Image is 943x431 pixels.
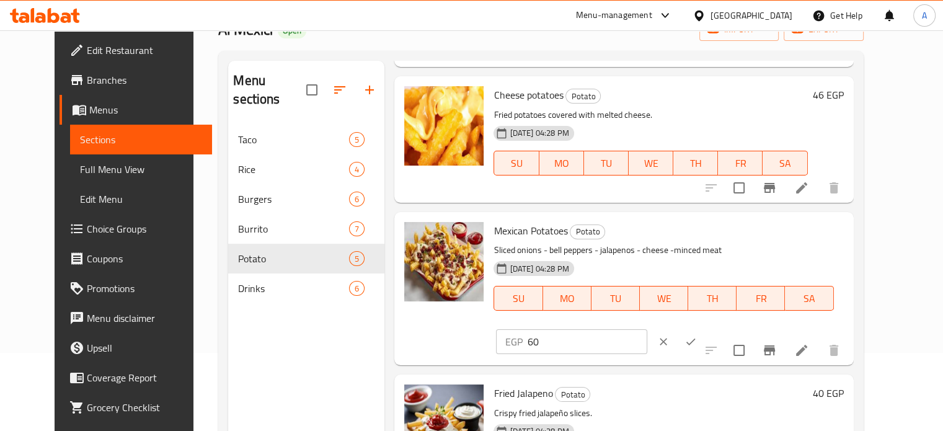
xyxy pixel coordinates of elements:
span: SA [768,154,802,172]
a: Coverage Report [60,363,212,393]
span: Edit Menu [80,192,202,207]
span: WE [645,290,683,308]
button: WE [629,151,673,176]
a: Coupons [60,244,212,273]
div: Potato [565,89,601,104]
button: FR [718,151,763,176]
button: Branch-specific-item [755,335,784,365]
span: Coverage Report [87,370,202,385]
h6: 46 EGP [813,86,844,104]
a: Choice Groups [60,214,212,244]
span: Burrito [238,221,349,236]
span: Drinks [238,281,349,296]
span: Potato [566,89,600,104]
span: import [709,22,769,37]
span: MO [544,154,579,172]
span: [DATE] 04:28 PM [505,127,573,139]
p: Crispy fried jalapeño slices. [494,406,807,421]
span: TU [589,154,624,172]
span: Full Menu View [80,162,202,177]
button: WE [640,286,688,311]
a: Full Menu View [70,154,212,184]
span: Cheese potatoes [494,86,563,104]
span: SA [790,290,828,308]
span: Choice Groups [87,221,202,236]
button: SA [763,151,807,176]
span: Burgers [238,192,349,207]
span: WE [634,154,668,172]
span: Fried Jalapeno [494,384,552,402]
a: Sections [70,125,212,154]
span: Select to update [726,175,752,201]
a: Edit Restaurant [60,35,212,65]
button: FR [737,286,785,311]
p: EGP [505,334,522,349]
span: MO [548,290,587,308]
a: Branches [60,65,212,95]
span: Taco [238,132,349,147]
div: Menu-management [576,8,652,23]
div: items [349,132,365,147]
a: Edit menu item [794,180,809,195]
div: items [349,221,365,236]
button: SA [785,286,833,311]
span: Branches [87,73,202,87]
span: TH [693,290,732,308]
span: TH [678,154,713,172]
span: SU [499,154,534,172]
span: Potato [238,251,349,266]
span: Grocery Checklist [87,400,202,415]
div: items [349,192,365,207]
div: Potato5 [228,244,384,273]
a: Menus [60,95,212,125]
div: Burrito7 [228,214,384,244]
div: items [349,162,365,177]
a: Edit Menu [70,184,212,214]
span: 4 [350,164,364,176]
span: Select all sections [299,77,325,103]
button: delete [819,335,849,365]
button: delete [819,173,849,203]
a: Edit menu item [794,343,809,358]
img: Cheese potatoes [404,86,484,166]
span: FR [742,290,780,308]
button: ok [677,328,704,355]
div: items [349,281,365,296]
div: [GEOGRAPHIC_DATA] [711,9,792,22]
div: Taco5 [228,125,384,154]
a: Grocery Checklist [60,393,212,422]
span: Potato [570,224,604,239]
span: Mexican Potatoes [494,221,567,240]
h6: 40 EGP [813,384,844,402]
a: Promotions [60,273,212,303]
h2: Menu sections [233,71,306,109]
button: Add section [355,75,384,105]
span: 5 [350,253,364,265]
button: MO [539,151,584,176]
input: Please enter price [527,329,647,354]
span: Upsell [87,340,202,355]
span: Coupons [87,251,202,266]
button: TH [673,151,718,176]
img: Mexican Potatoes [404,222,484,301]
span: 6 [350,283,364,295]
button: MO [543,286,591,311]
span: Menus [89,102,202,117]
span: FR [723,154,758,172]
button: TU [584,151,629,176]
span: [DATE] 04:28 PM [505,263,573,275]
div: Drinks6 [228,273,384,303]
span: Sort sections [325,75,355,105]
span: export [794,22,854,37]
nav: Menu sections [228,120,384,308]
span: Promotions [87,281,202,296]
button: TU [591,286,640,311]
span: Edit Restaurant [87,43,202,58]
span: SU [499,290,538,308]
button: clear [650,328,677,355]
button: SU [494,151,539,176]
span: 5 [350,134,364,146]
span: Menu disclaimer [87,311,202,326]
div: Burgers6 [228,184,384,214]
